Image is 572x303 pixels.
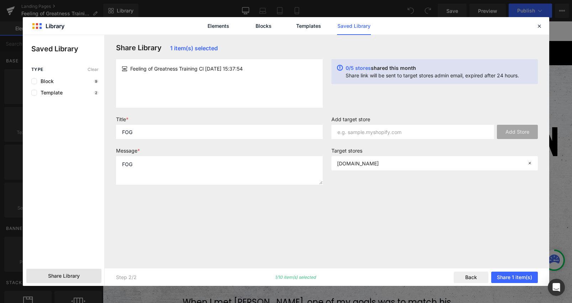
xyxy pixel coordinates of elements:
[331,125,494,139] input: e.g. sample.myshopify.com
[548,279,565,296] div: Open Intercom Messenger
[80,275,348,299] span: When I met [PERSON_NAME], one of my goals was to match his swing.
[337,17,371,35] a: Saved Library
[178,186,412,209] i: More Consistent Ball Striker
[5,65,464,172] h1: Put [PERSON_NAME] in your own hands ...
[94,79,99,83] p: 9
[110,231,187,263] span: MEET my '
[371,65,416,71] span: shared this month
[116,148,323,156] label: Message
[247,17,280,35] a: Blocks
[337,160,379,166] p: [DOMAIN_NAME]
[12,57,442,145] span: Feeling of Greatness™
[187,231,360,263] i: INsurance policy'
[116,274,137,280] p: Step 2/2
[130,65,243,72] span: Feeling of Greatness Training Cl [DATE] 15:37:54
[31,67,43,72] span: Type
[37,90,63,96] span: Template
[497,125,538,139] button: Add Store
[201,17,235,35] a: Elements
[331,116,538,125] label: Add target store
[331,148,538,156] label: Target stores
[346,72,519,78] p: Share link will be sent to target stores admin email, expired after 24 hours.
[292,17,326,35] a: Templates
[37,78,54,84] span: Block
[170,45,218,52] span: 1 item(s) selected
[454,272,488,283] button: Back
[346,65,371,71] span: 0/5 stores
[94,91,99,95] p: 2
[48,272,80,279] span: Share Library
[116,125,323,139] input: Title for your message
[116,116,323,125] label: Title
[58,186,178,209] span: and Become a
[88,67,99,72] span: Clear
[116,43,323,52] h3: Share Library
[491,272,538,283] button: Share 1 item(s)
[31,43,104,54] p: Saved Library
